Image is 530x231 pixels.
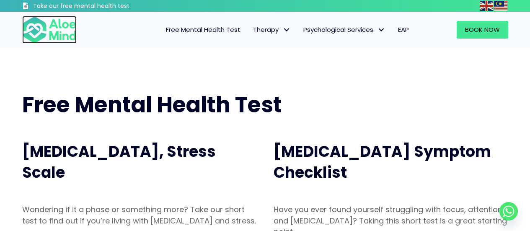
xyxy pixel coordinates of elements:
[494,1,508,10] a: Malay
[166,25,240,34] span: Free Mental Health Test
[465,25,500,34] span: Book Now
[274,141,491,183] span: [MEDICAL_DATA] Symptom Checklist
[494,1,507,11] img: ms
[457,21,508,39] a: Book Now
[499,202,518,221] a: Whatsapp
[88,21,415,39] nav: Menu
[297,21,392,39] a: Psychological ServicesPsychological Services: submenu
[281,24,293,36] span: Therapy: submenu
[22,204,257,226] p: Wondering if it a phase or something more? Take our short test to find out if you’re living with ...
[303,25,385,34] span: Psychological Services
[22,2,174,12] a: Take our free mental health test
[247,21,297,39] a: TherapyTherapy: submenu
[22,16,77,44] img: Aloe Mind Malaysia | Mental Healthcare Services in Malaysia and Singapore
[33,2,174,10] h3: Take our free mental health test
[22,89,282,120] span: Free Mental Health Test
[253,25,291,34] span: Therapy
[375,24,388,36] span: Psychological Services: submenu
[480,1,494,10] a: English
[22,141,216,183] span: [MEDICAL_DATA], Stress Scale
[480,1,493,11] img: en
[398,25,409,34] span: EAP
[392,21,415,39] a: EAP
[160,21,247,39] a: Free Mental Health Test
